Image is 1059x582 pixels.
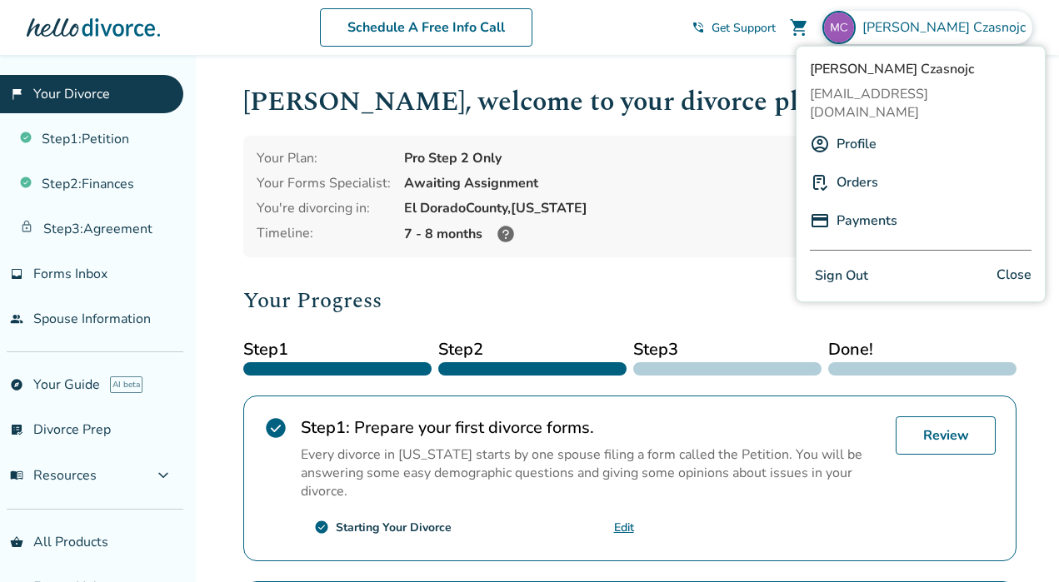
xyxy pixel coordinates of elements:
[301,416,882,439] h2: Prepare your first divorce forms.
[789,17,809,37] span: shopping_cart
[692,20,776,36] a: phone_in_talkGet Support
[404,199,1003,217] div: El Dorado County, [US_STATE]
[810,134,830,154] img: A
[976,502,1059,582] iframe: Chat Widget
[257,149,391,167] div: Your Plan:
[822,11,856,44] img: martin_czasnojc@yahoo.com
[862,18,1032,37] span: [PERSON_NAME] Czasnojc
[837,167,878,198] a: Orders
[257,199,391,217] div: You're divorcing in:
[243,337,432,362] span: Step 1
[712,20,776,36] span: Get Support
[404,174,1003,192] div: Awaiting Assignment
[896,416,996,455] a: Review
[243,82,1017,122] h1: [PERSON_NAME] , welcome to your divorce platform.
[243,284,1017,317] h2: Your Progress
[810,85,1032,122] span: [EMAIL_ADDRESS][DOMAIN_NAME]
[320,8,532,47] a: Schedule A Free Info Call
[10,87,23,101] span: flag_2
[438,337,627,362] span: Step 2
[257,174,391,192] div: Your Forms Specialist:
[314,520,329,535] span: check_circle
[614,520,634,535] a: Edit
[10,469,23,482] span: menu_book
[10,267,23,281] span: inbox
[110,376,142,393] span: AI beta
[301,416,350,439] strong: Step 1 :
[404,224,1003,244] div: 7 - 8 months
[810,172,830,192] img: P
[153,465,173,485] span: expand_more
[810,211,830,231] img: P
[10,466,97,485] span: Resources
[257,224,391,244] div: Timeline:
[633,337,822,362] span: Step 3
[10,423,23,436] span: list_alt_check
[810,60,1032,78] span: [PERSON_NAME] Czasnojc
[837,205,897,236] a: Payments
[301,445,882,500] p: Every divorce in [US_STATE] starts by one spouse filing a form called the Petition. You will be a...
[837,128,877,160] a: Profile
[997,264,1032,288] span: Close
[10,535,23,549] span: shopping_basket
[404,149,1003,167] div: Pro Step 2 Only
[336,520,452,535] div: Starting Your Divorce
[33,265,107,283] span: Forms Inbox
[828,337,1017,362] span: Done!
[810,264,873,288] button: Sign Out
[264,416,287,440] span: check_circle
[692,21,705,34] span: phone_in_talk
[10,378,23,391] span: explore
[10,312,23,326] span: people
